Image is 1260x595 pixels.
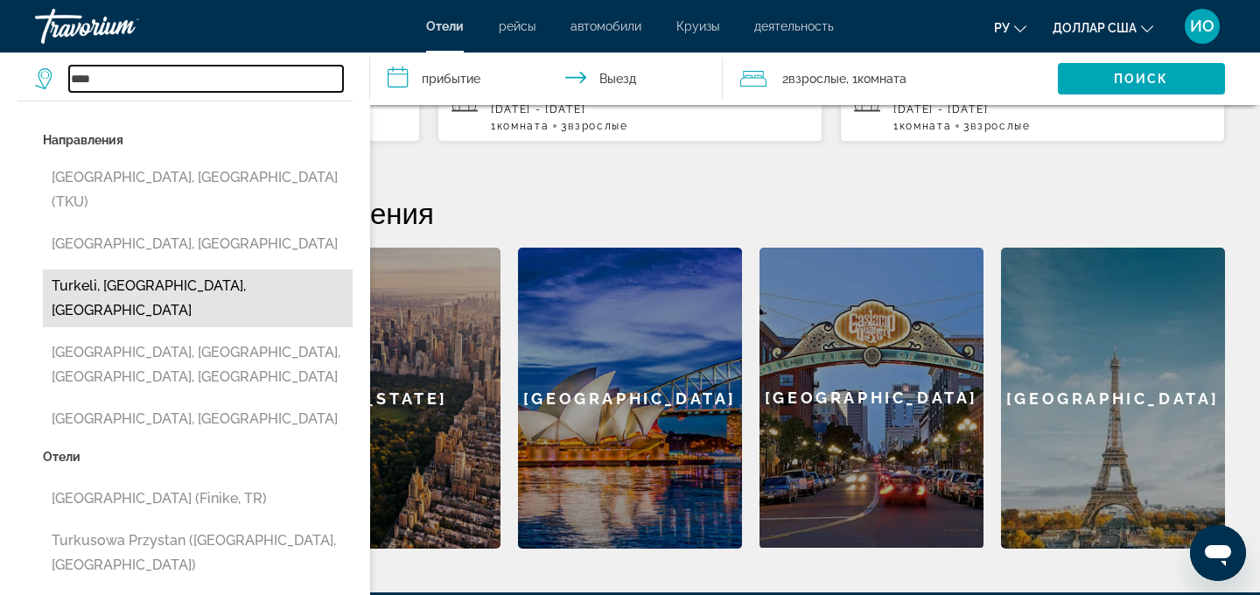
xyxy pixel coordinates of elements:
a: Круизы [676,19,719,33]
p: Направления [43,128,353,152]
a: [GEOGRAPHIC_DATA] [1001,248,1225,549]
a: [GEOGRAPHIC_DATA] [518,248,742,549]
h2: Рекомендуемые направления [35,195,1225,230]
font: ИО [1190,17,1214,35]
a: [GEOGRAPHIC_DATA] [759,248,983,549]
span: 1 [893,120,951,132]
a: деятельность [754,19,834,33]
button: [GEOGRAPHIC_DATA] (Finike, TR) [43,482,353,515]
button: Поиск [1058,63,1225,94]
button: Turkeli, [GEOGRAPHIC_DATA], [GEOGRAPHIC_DATA] [43,269,353,327]
button: Изменить язык [994,15,1026,40]
span: 1 [491,120,549,132]
button: [GEOGRAPHIC_DATA], [GEOGRAPHIC_DATA], [GEOGRAPHIC_DATA], [GEOGRAPHIC_DATA] [43,336,353,394]
font: 2 [782,72,788,86]
span: 3 [561,120,627,132]
a: рейсы [499,19,535,33]
font: , 1 [846,72,857,86]
span: Комната [497,120,549,132]
span: Взрослые [970,120,1030,132]
button: [GEOGRAPHIC_DATA], [GEOGRAPHIC_DATA] (TKU) [43,161,353,219]
iframe: Кнопка запуска окна обмена сообщениями [1190,525,1246,581]
button: Меню пользователя [1179,8,1225,45]
font: Комната [857,72,906,86]
button: Путешественники: 2 взрослых, 0 детей [723,52,1058,105]
p: Отели [43,444,353,469]
button: Изменить валюту [1053,15,1153,40]
a: [US_STATE] [276,248,500,549]
a: Травориум [35,3,210,49]
button: [GEOGRAPHIC_DATA], [GEOGRAPHIC_DATA] [43,227,353,261]
font: доллар США [1053,21,1137,35]
font: Взрослые [788,72,846,86]
a: автомобили [570,19,641,33]
button: Даты заезда и выезда [370,52,723,105]
p: [DATE] - [DATE] [893,103,1211,115]
span: Комната [899,120,952,132]
a: Отели [426,19,464,33]
button: [GEOGRAPHIC_DATA], [GEOGRAPHIC_DATA] [43,402,353,436]
span: Взрослые [568,120,627,132]
font: ру [994,21,1010,35]
button: Turkusowa Przystan ([GEOGRAPHIC_DATA], [GEOGRAPHIC_DATA]) [43,524,353,582]
span: 3 [963,120,1030,132]
font: Поиск [1114,72,1169,86]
